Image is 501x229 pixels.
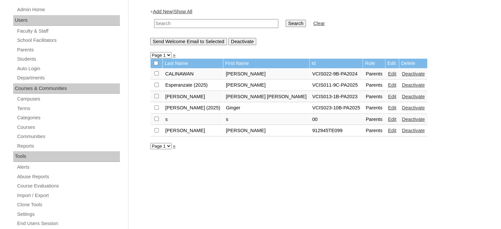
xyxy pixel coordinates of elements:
[388,82,396,88] a: Edit
[402,117,425,122] a: Deactivate
[310,91,363,102] td: VCIS013-1B-PA2023
[399,59,427,68] td: Delete
[223,125,309,136] td: [PERSON_NAME]
[16,191,120,200] a: Import / Export
[223,102,309,114] td: Ginger
[223,91,309,102] td: [PERSON_NAME] [PERSON_NAME]
[16,182,120,190] a: Course Evaluations
[16,173,120,181] a: Abuse Reports
[13,151,120,162] div: Tools
[286,20,306,27] input: Search
[150,38,227,45] input: Send Welcome Email to Selected
[363,125,385,136] td: Parents
[16,104,120,113] a: Terms
[363,80,385,91] td: Parents
[363,114,385,125] td: Parents
[363,59,385,68] td: Role
[388,94,396,99] a: Edit
[16,163,120,171] a: Alerts
[16,74,120,82] a: Departments
[16,142,120,150] a: Reports
[310,125,363,136] td: 912945TE099
[388,105,396,110] a: Edit
[163,102,223,114] td: [PERSON_NAME] (2025)
[173,52,176,58] a: »
[163,69,223,80] td: CALINAWAN
[16,27,120,35] a: Faculty & Staff
[153,9,172,14] a: Add New
[163,114,223,125] td: s
[16,46,120,54] a: Parents
[163,59,223,68] td: Last Name
[388,128,396,133] a: Edit
[16,6,120,14] a: Admin Home
[363,91,385,102] td: Parents
[16,95,120,103] a: Campuses
[16,219,120,228] a: End Users Session
[310,80,363,91] td: VCIS011-9C-PA2025
[310,102,363,114] td: VCIS023-10B-PA2025
[402,71,425,76] a: Deactivate
[363,69,385,80] td: Parents
[388,117,396,122] a: Edit
[16,210,120,218] a: Settings
[173,143,176,149] a: »
[16,36,120,44] a: School Facilitators
[310,114,363,125] td: 00
[223,69,309,80] td: [PERSON_NAME]
[310,59,363,68] td: Id
[16,123,120,131] a: Courses
[154,19,278,28] input: Search
[223,59,309,68] td: First Name
[13,83,120,94] div: Courses & Communities
[223,80,309,91] td: [PERSON_NAME]
[16,201,120,209] a: Clone Tools
[16,114,120,122] a: Categories
[163,125,223,136] td: [PERSON_NAME]
[16,132,120,141] a: Communities
[402,94,425,99] a: Deactivate
[163,91,223,102] td: [PERSON_NAME]
[385,59,399,68] td: Edit
[228,38,256,45] input: Deactivate
[174,9,192,14] a: Show All
[150,8,476,45] div: + |
[388,71,396,76] a: Edit
[402,82,425,88] a: Deactivate
[363,102,385,114] td: Parents
[310,69,363,80] td: VCIS022-9B-PA2024
[223,114,309,125] td: s
[402,105,425,110] a: Deactivate
[402,128,425,133] a: Deactivate
[16,55,120,63] a: Students
[16,65,120,73] a: Auto Login
[13,15,120,26] div: Users
[163,80,223,91] td: Esperanzate (2025)
[313,21,325,26] a: Clear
